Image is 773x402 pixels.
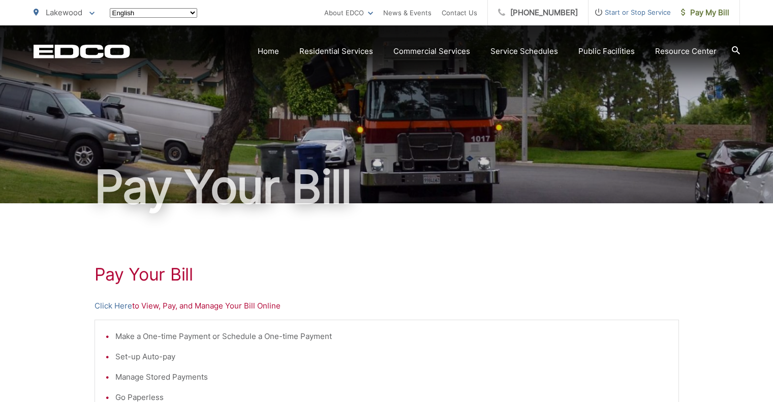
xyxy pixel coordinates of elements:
[490,45,558,57] a: Service Schedules
[95,300,132,312] a: Click Here
[258,45,279,57] a: Home
[681,7,729,19] span: Pay My Bill
[110,8,197,18] select: Select a language
[115,330,668,343] li: Make a One-time Payment or Schedule a One-time Payment
[324,7,373,19] a: About EDCO
[95,300,679,312] p: to View, Pay, and Manage Your Bill Online
[442,7,477,19] a: Contact Us
[578,45,635,57] a: Public Facilities
[393,45,470,57] a: Commercial Services
[655,45,717,57] a: Resource Center
[115,351,668,363] li: Set-up Auto-pay
[115,371,668,383] li: Manage Stored Payments
[46,8,82,17] span: Lakewood
[95,264,679,285] h1: Pay Your Bill
[34,162,740,212] h1: Pay Your Bill
[299,45,373,57] a: Residential Services
[383,7,431,19] a: News & Events
[34,44,130,58] a: EDCD logo. Return to the homepage.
